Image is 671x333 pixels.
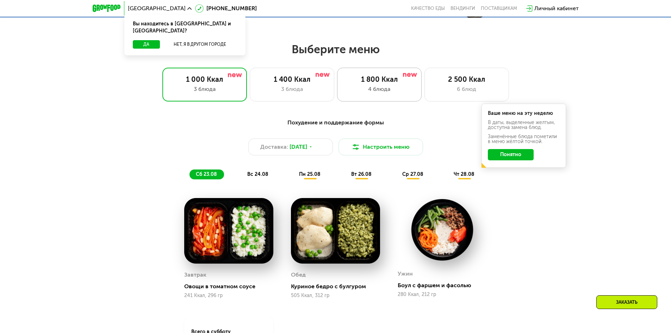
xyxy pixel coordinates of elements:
[124,15,246,40] div: Вы находитесь в [GEOGRAPHIC_DATA] и [GEOGRAPHIC_DATA]?
[454,171,474,177] span: чт 28.08
[127,118,544,127] div: Похудение и поддержание формы
[163,40,237,49] button: Нет, я в другом городе
[23,42,648,56] h2: Выберите меню
[534,4,579,13] div: Личный кабинет
[299,171,321,177] span: пн 25.08
[596,295,657,309] div: Заказать
[291,283,386,290] div: Куриное бедро с булгуром
[488,134,560,144] div: Заменённые блюда пометили в меню жёлтой точкой.
[398,282,492,289] div: Боул с фаршем и фасолью
[398,269,413,279] div: Ужин
[488,120,560,130] div: В даты, выделенные желтым, доступна замена блюд.
[351,171,372,177] span: вт 26.08
[338,138,423,155] button: Настроить меню
[488,111,560,116] div: Ваше меню на эту неделю
[195,4,257,13] a: [PHONE_NUMBER]
[290,143,307,151] span: [DATE]
[170,75,240,84] div: 1 000 Ккал
[257,85,327,93] div: 3 блюда
[488,149,534,160] button: Понятно
[291,293,380,298] div: 505 Ккал, 312 гр
[133,40,160,49] button: Да
[184,293,273,298] div: 241 Ккал, 296 гр
[344,75,414,84] div: 1 800 Ккал
[411,6,445,11] a: Качество еды
[257,75,327,84] div: 1 400 Ккал
[260,143,288,151] span: Доставка:
[481,6,517,11] div: поставщикам
[344,85,414,93] div: 4 блюда
[451,6,475,11] a: Вендинги
[196,171,217,177] span: сб 23.08
[432,85,502,93] div: 6 блюд
[170,85,240,93] div: 3 блюда
[184,283,279,290] div: Овощи в томатном соусе
[402,171,423,177] span: ср 27.08
[247,171,268,177] span: вс 24.08
[184,270,206,280] div: Завтрак
[291,270,306,280] div: Обед
[398,292,487,297] div: 280 Ккал, 212 гр
[128,6,186,11] span: [GEOGRAPHIC_DATA]
[432,75,502,84] div: 2 500 Ккал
